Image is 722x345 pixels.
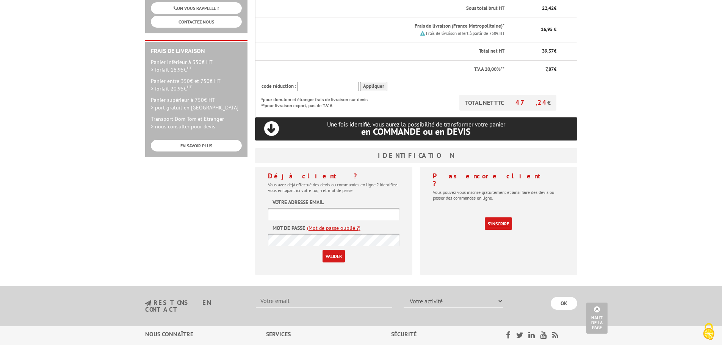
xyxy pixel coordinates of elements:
img: newsletter.jpg [145,300,151,306]
span: 22,42 [542,5,554,11]
input: Valider [323,250,345,262]
div: Services [266,330,392,339]
span: > forfait 20.95€ [151,85,192,92]
span: > forfait 16.95€ [151,66,192,73]
p: Panier entre 350€ et 750€ HT [151,77,242,92]
h3: Identification [255,148,577,163]
a: (Mot de passe oublié ?) [307,224,360,232]
div: Sécurité [391,330,486,339]
img: picto.png [420,31,425,36]
p: Total net HT [262,48,504,55]
h4: Pas encore client ? [433,172,564,187]
p: Vous avez déjà effectué des devis ou commandes en ligne ? Identifiez-vous en tapant ici votre log... [268,182,399,193]
p: Panier inférieur à 350€ HT [151,58,242,73]
span: > port gratuit en [GEOGRAPHIC_DATA] [151,104,238,111]
label: Mot de passe [273,224,305,232]
span: 16,95 € [541,26,556,33]
p: TOTAL NET TTC € [459,95,556,111]
p: € [511,5,557,12]
p: Transport Dom-Tom et Etranger [151,115,242,130]
h3: restons en contact [145,300,245,313]
p: T.V.A 20,00%** [262,66,504,73]
a: ON VOUS RAPPELLE ? [151,2,242,14]
span: en COMMANDE ou en DEVIS [361,126,471,137]
div: Nous connaître [145,330,266,339]
sup: HT [187,84,192,89]
p: Une fois identifié, vous aurez la possibilité de transformer votre panier [255,121,577,136]
input: OK [551,297,577,310]
p: Frais de livraison (France Metropolitaine)* [298,23,504,30]
p: Panier supérieur à 750€ HT [151,96,242,111]
p: Vous pouvez vous inscrire gratuitement et ainsi faire des devis ou passer des commandes en ligne. [433,189,564,201]
sup: HT [187,65,192,70]
a: CONTACTEZ-NOUS [151,16,242,28]
span: > nous consulter pour devis [151,123,215,130]
a: Haut de la page [586,303,608,334]
a: EN SAVOIR PLUS [151,140,242,151]
span: 39,37 [542,48,554,54]
input: Appliquer [360,82,387,91]
p: € [511,66,557,73]
label: Votre adresse email [273,198,324,206]
span: code réduction : [262,83,296,89]
h2: Frais de Livraison [151,48,242,55]
button: Cookies (fenêtre modale) [695,319,722,345]
h4: Déjà client ? [268,172,399,180]
img: Cookies (fenêtre modale) [699,322,718,341]
a: S'inscrire [485,217,512,230]
small: Frais de livraison offert à partir de 750€ HT [426,31,504,36]
input: Votre email [256,295,392,308]
p: *pour dom-tom et étranger frais de livraison sur devis **pour livraison export, pas de T.V.A [262,95,375,109]
p: € [511,48,557,55]
span: 7,87 [545,66,554,72]
span: 47,24 [515,98,547,107]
